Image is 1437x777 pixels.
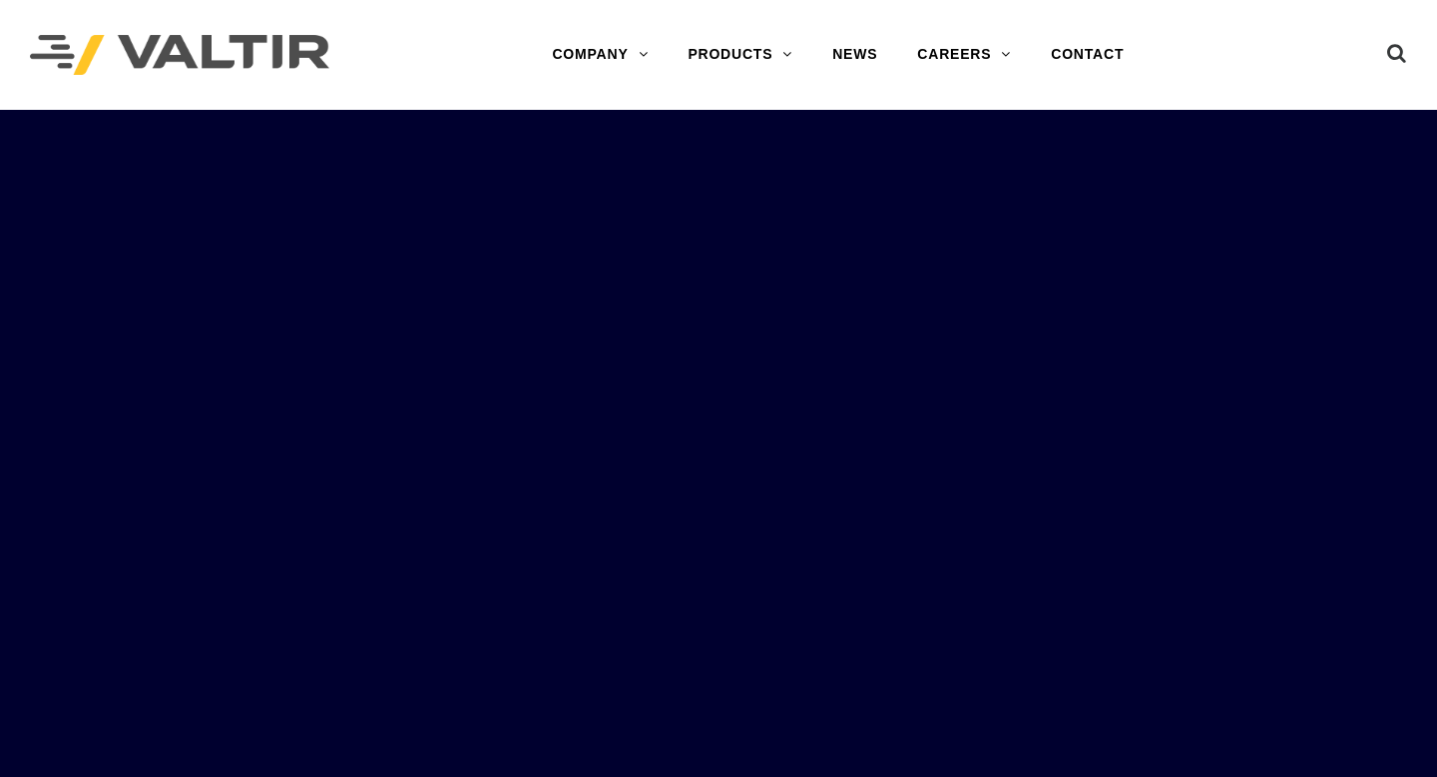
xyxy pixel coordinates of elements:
[812,35,897,75] a: NEWS
[1031,35,1144,75] a: CONTACT
[30,35,329,76] img: Valtir
[532,35,668,75] a: COMPANY
[897,35,1031,75] a: CAREERS
[668,35,812,75] a: PRODUCTS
